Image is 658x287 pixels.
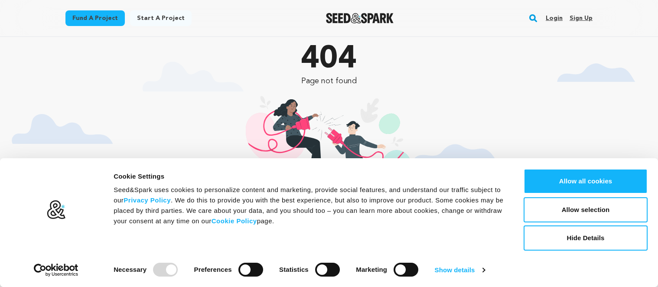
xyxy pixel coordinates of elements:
[279,266,309,273] strong: Statistics
[435,264,485,277] a: Show details
[113,259,114,260] legend: Consent Selection
[326,13,394,23] a: Seed&Spark Homepage
[524,197,648,222] button: Allow selection
[356,266,387,273] strong: Marketing
[326,13,394,23] img: Seed&Spark Logo Dark Mode
[524,169,648,194] button: Allow all cookies
[570,11,593,25] a: Sign up
[114,266,147,273] strong: Necessary
[18,264,94,277] a: Usercentrics Cookiebot - opens in a new window
[114,185,504,226] div: Seed&Spark uses cookies to personalize content and marketing, provide social features, and unders...
[546,11,563,25] a: Login
[212,217,257,225] a: Cookie Policy
[194,266,232,273] strong: Preferences
[130,10,192,26] a: Start a project
[65,10,125,26] a: Fund a project
[246,96,412,203] img: 404 illustration
[114,171,504,182] div: Cookie Settings
[124,196,171,204] a: Privacy Policy
[524,225,648,251] button: Hide Details
[46,200,66,220] img: logo
[241,44,417,75] p: 404
[241,75,417,87] p: Page not found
